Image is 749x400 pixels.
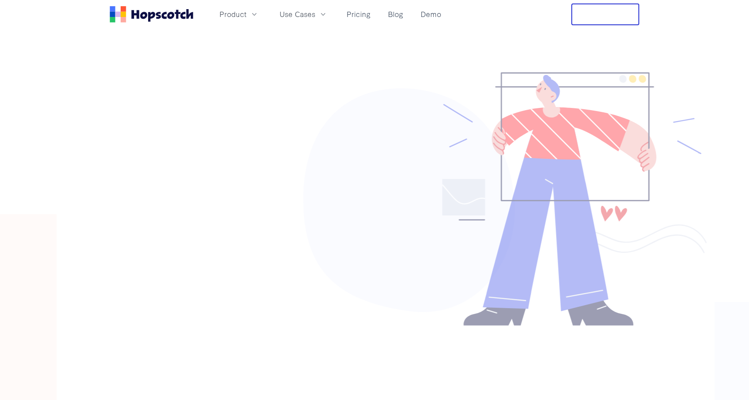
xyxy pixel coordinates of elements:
[417,7,445,21] a: Demo
[110,6,193,23] a: Home
[219,9,246,20] span: Product
[385,7,407,21] a: Blog
[571,3,639,25] button: Free Trial
[280,9,315,20] span: Use Cases
[214,7,264,21] button: Product
[343,7,374,21] a: Pricing
[274,7,333,21] button: Use Cases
